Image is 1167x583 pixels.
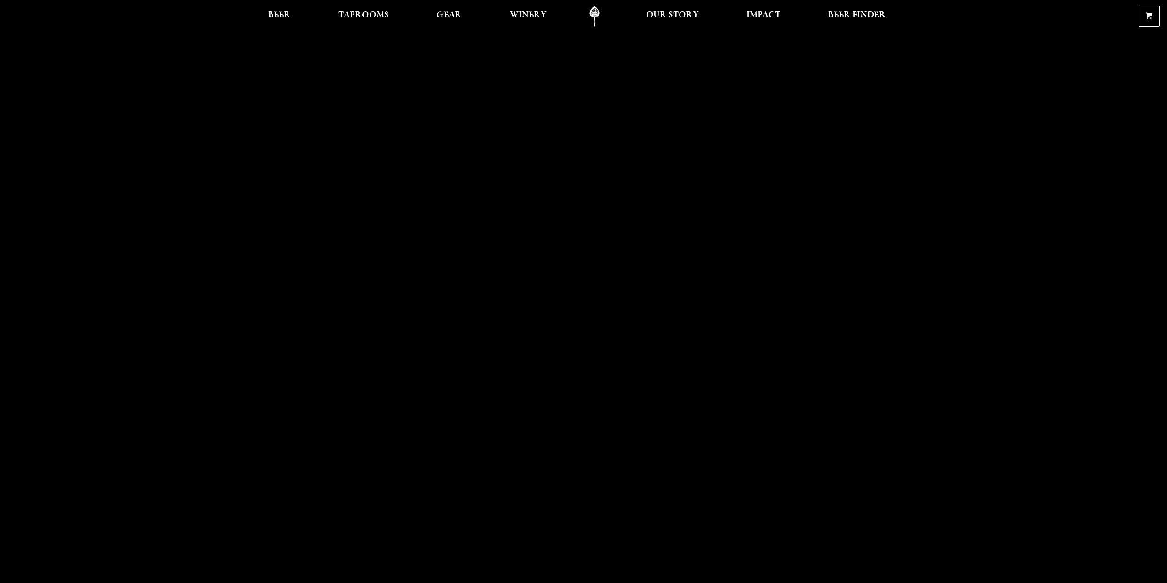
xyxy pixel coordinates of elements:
span: Winery [510,11,547,19]
span: Our Story [646,11,699,19]
span: Gear [437,11,462,19]
span: Taprooms [338,11,389,19]
a: Beer [262,6,297,27]
a: Gear [431,6,468,27]
a: Odell Home [577,6,612,27]
a: Impact [741,6,786,27]
span: Impact [747,11,780,19]
span: Beer Finder [828,11,886,19]
a: Beer Finder [822,6,892,27]
a: Winery [504,6,553,27]
span: Beer [268,11,291,19]
a: Our Story [640,6,705,27]
a: Taprooms [332,6,395,27]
